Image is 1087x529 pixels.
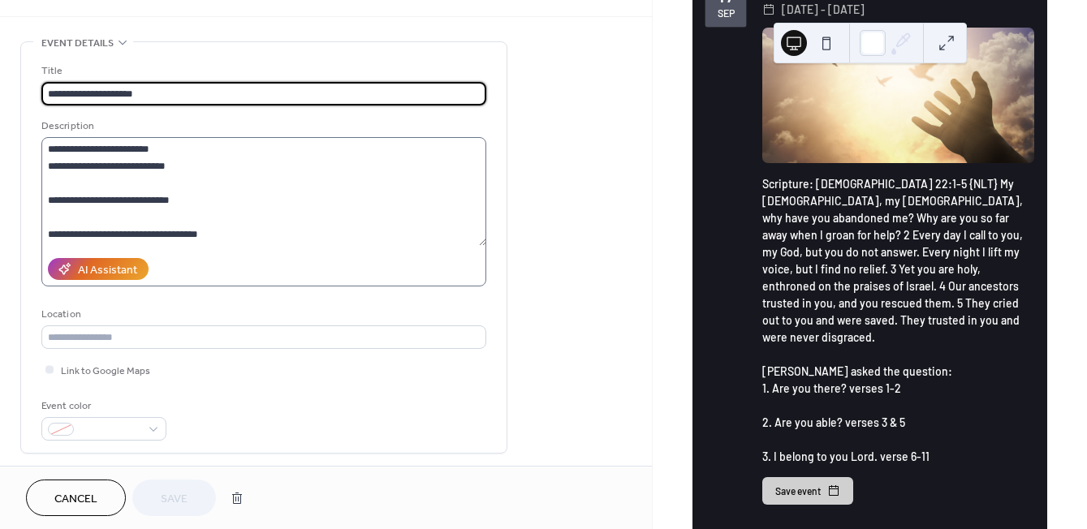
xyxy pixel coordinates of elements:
[41,398,163,415] div: Event color
[54,491,97,508] span: Cancel
[762,175,1034,465] div: Scripture: [DEMOGRAPHIC_DATA] 22:1-5 {NLT} My [DEMOGRAPHIC_DATA], my [DEMOGRAPHIC_DATA], why have...
[41,62,483,80] div: Title
[48,258,149,280] button: AI Assistant
[718,8,735,19] div: Sep
[41,306,483,323] div: Location
[41,35,114,52] span: Event details
[26,480,126,516] button: Cancel
[61,363,150,380] span: Link to Google Maps
[762,477,853,505] button: Save event
[41,118,483,135] div: Description
[78,262,137,279] div: AI Assistant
